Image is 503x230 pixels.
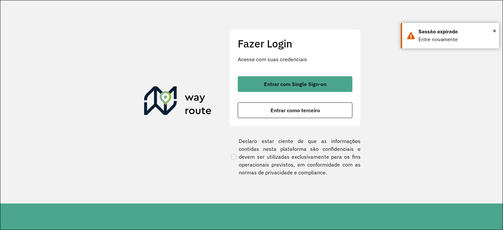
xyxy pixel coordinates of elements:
button: button [238,102,352,118]
span: × [493,26,496,36]
div: Entre novamente [419,36,494,44]
label: Declaro estar ciente de que as informações contidas nesta plataforma são confidenciais e devem se... [230,137,361,176]
span: Entrar como terceiro [270,108,320,113]
p: Acesse com suas credenciais [238,55,352,63]
h2: Fazer Login [238,37,352,50]
img: Roteirizador AmbevTech [144,86,212,118]
div: Sessão expirada [419,28,494,36]
button: button [238,76,352,92]
span: Entrar com Single Sign-on [264,81,326,87]
button: Close [493,26,496,36]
